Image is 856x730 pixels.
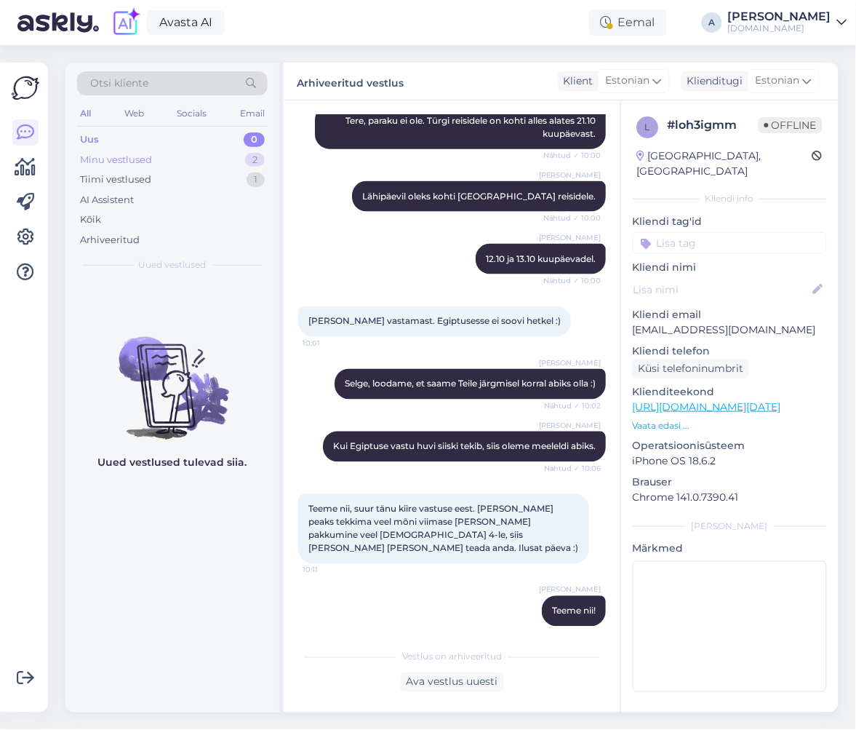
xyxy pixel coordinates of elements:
[111,7,141,38] img: explore-ai
[539,584,601,595] span: [PERSON_NAME]
[633,344,827,359] p: Kliendi telefon
[681,74,743,89] div: Klienditugi
[544,400,601,411] span: Nähtud ✓ 10:02
[303,338,357,349] span: 10:01
[543,275,601,286] span: Nähtud ✓ 10:00
[244,132,265,147] div: 0
[98,455,247,470] p: Uued vestlused tulevad siia.
[308,316,561,327] span: [PERSON_NAME] vastamast. Egiptusesse ei soovi hetkel :)
[544,463,601,474] span: Nähtud ✓ 10:06
[728,23,831,34] div: [DOMAIN_NAME]
[80,132,99,147] div: Uus
[633,438,827,453] p: Operatsioonisüsteem
[633,419,827,432] p: Vaata edasi ...
[633,475,827,490] p: Brauser
[637,148,812,179] div: [GEOGRAPHIC_DATA], [GEOGRAPHIC_DATA]
[633,490,827,505] p: Chrome 141.0.7390.41
[633,384,827,400] p: Klienditeekond
[80,213,101,227] div: Kõik
[633,214,827,229] p: Kliendi tag'id
[345,115,598,139] span: Tere, paraku ei ole. Türgi reisidele on kohti alles alates 21.10 kuupäevast.
[633,260,827,275] p: Kliendi nimi
[237,104,268,123] div: Email
[633,541,827,557] p: Märkmed
[80,153,152,167] div: Minu vestlused
[174,104,209,123] div: Socials
[633,307,827,322] p: Kliendi email
[245,153,265,167] div: 2
[668,116,759,134] div: # loh3igmm
[65,311,279,442] img: No chats
[547,627,601,638] span: 10:25
[247,172,265,187] div: 1
[633,282,810,298] input: Lisa nimi
[728,11,831,23] div: [PERSON_NAME]
[589,9,667,36] div: Eemal
[139,258,207,271] span: Uued vestlused
[633,192,827,205] div: Kliendi info
[756,73,800,89] span: Estonian
[297,71,404,91] label: Arhiveeritud vestlus
[12,74,39,102] img: Askly Logo
[633,400,781,413] a: [URL][DOMAIN_NAME][DATE]
[401,673,504,692] div: Ava vestlus uuesti
[759,117,823,133] span: Offline
[543,150,601,161] span: Nähtud ✓ 10:00
[80,172,151,187] div: Tiimi vestlused
[333,441,596,452] span: Kui Egiptuse vastu huvi siiski tekib, siis oleme meeleldi abiks.
[702,12,722,33] div: A
[80,193,134,207] div: AI Assistent
[728,11,847,34] a: [PERSON_NAME][DOMAIN_NAME]
[633,359,750,378] div: Küsi telefoninumbrit
[633,322,827,338] p: [EMAIL_ADDRESS][DOMAIN_NAME]
[80,233,140,247] div: Arhiveeritud
[539,420,601,431] span: [PERSON_NAME]
[121,104,147,123] div: Web
[486,253,596,264] span: 12.10 ja 13.10 kuupäevadel.
[303,565,357,576] span: 10:11
[633,232,827,254] input: Lisa tag
[606,73,650,89] span: Estonian
[539,357,601,368] span: [PERSON_NAME]
[543,213,601,223] span: Nähtud ✓ 10:00
[558,74,593,89] div: Klient
[90,76,148,91] span: Otsi kliente
[362,191,596,202] span: Lähipäevil oleks kohti [GEOGRAPHIC_DATA] reisidele.
[539,232,601,243] span: [PERSON_NAME]
[552,606,596,616] span: Teeme nii!
[633,453,827,469] p: iPhone OS 18.6.2
[633,520,827,533] div: [PERSON_NAME]
[402,651,502,664] span: Vestlus on arhiveeritud
[345,378,596,389] span: Selge, loodame, et saame Teile järgmisel korral abiks olla :)
[539,170,601,180] span: [PERSON_NAME]
[77,104,94,123] div: All
[308,504,578,554] span: Teeme nii, suur tänu kiire vastuse eest. [PERSON_NAME] peaks tekkima veel mõni viimase [PERSON_NA...
[646,122,651,132] span: l
[147,10,225,35] a: Avasta AI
